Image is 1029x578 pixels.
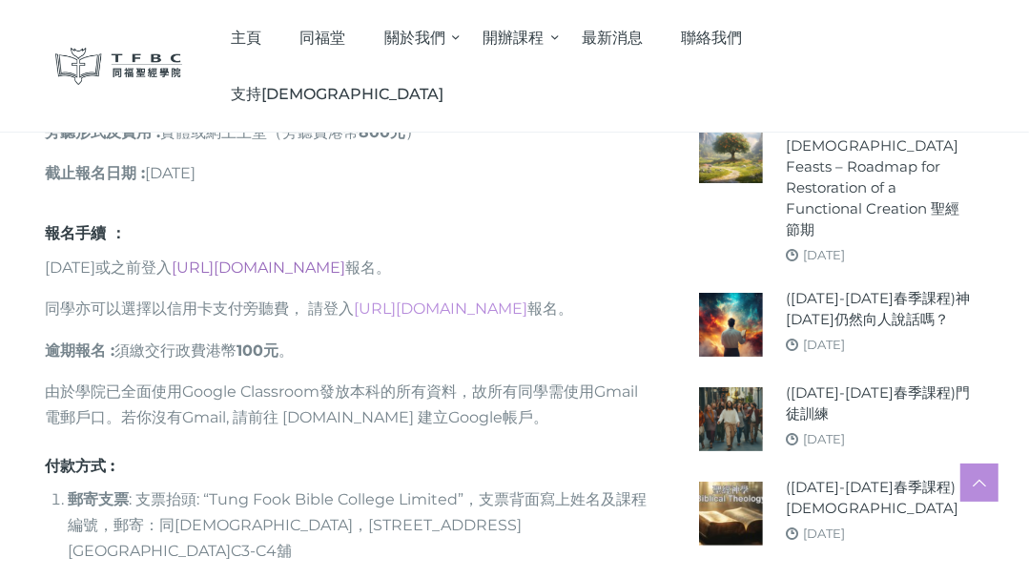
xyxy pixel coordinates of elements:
[46,338,651,363] p: 須繳交行政費港幣 。
[803,526,845,541] a: [DATE]
[46,164,146,182] strong: 截止報名日期 :
[280,10,365,66] a: 同福堂
[662,10,762,66] a: 聯絡我們
[231,29,261,47] span: 主頁
[699,119,763,183] img: (2024-25年春季課程) Biblical Feasts – Roadmap for Restoration of a Functional Creation 聖經節期
[803,431,845,446] a: [DATE]
[803,337,845,352] a: [DATE]
[46,255,651,280] p: [DATE]或之前登入 報名。
[211,10,280,66] a: 主頁
[69,491,130,509] strong: 郵寄支票
[786,477,974,519] a: ([DATE]-[DATE]春季課程)[DEMOGRAPHIC_DATA]
[786,382,974,424] a: ([DATE]-[DATE]春季課程)門徒訓練
[55,48,183,85] img: 同福聖經學院 TFBC
[46,341,115,360] strong: 逾期報名 :
[786,114,974,240] a: ([DATE]-[DATE]春季課程) [DEMOGRAPHIC_DATA] Feasts – Roadmap for Restoration of a Functional Creation ...
[699,387,763,451] img: (2024-25年春季課程)門徒訓練
[237,341,279,360] strong: 100元
[563,10,663,66] a: 最新消息
[803,247,845,262] a: [DATE]
[46,160,651,186] p: [DATE]
[69,487,651,566] li: : 支票抬頭: “Tung Fook Bible College Limited”，支票背面寫上姓名及課程編號，郵寄：同[DEMOGRAPHIC_DATA]，[STREET_ADDRESS][G...
[211,66,463,122] a: 支持[DEMOGRAPHIC_DATA]
[365,10,464,66] a: 關於我們
[484,29,545,47] span: 開辦課程
[699,293,763,357] img: (2024-25年春季課程)神今天仍然向人說話嗎？
[46,296,651,321] p: 同學亦可以選擇以信用卡支付旁聽費， 請登入 報名。
[355,299,528,318] a: [URL][DOMAIN_NAME]
[682,29,743,47] span: 聯絡我們
[463,10,563,66] a: 開辦課程
[699,482,763,546] img: (2024-25年春季課程)聖經神學
[231,85,443,103] span: 支持[DEMOGRAPHIC_DATA]
[360,123,406,141] strong: 800元
[299,29,345,47] span: 同福堂
[960,464,998,502] a: Scroll to top
[582,29,643,47] span: 最新消息
[384,29,445,47] span: 關於我們
[46,224,127,242] strong: 報名手續 ：
[786,288,974,330] a: ([DATE]-[DATE]春季課程)神[DATE]仍然向人說話嗎？
[46,457,115,475] b: 付款方式 :
[46,123,161,141] strong: 旁聽形式及費用 :
[46,379,651,430] p: 由於學院已全面使用Google Classroom發放本科的所有資料，故所有同學需使用Gmail電郵戶口。若你沒有Gmail, 請前往 [DOMAIN_NAME] 建立Google帳戶。
[173,258,346,277] a: [URL][DOMAIN_NAME]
